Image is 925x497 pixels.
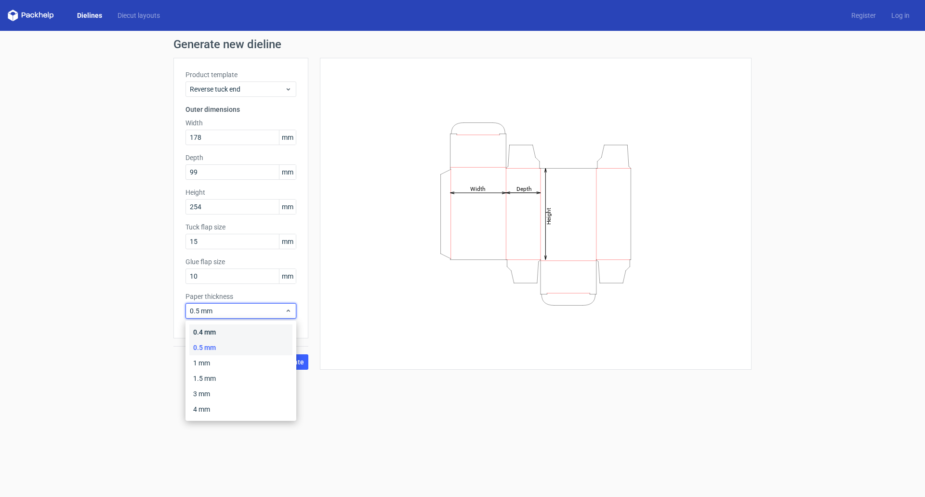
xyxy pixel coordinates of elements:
[189,340,292,355] div: 0.5 mm
[185,105,296,114] h3: Outer dimensions
[185,118,296,128] label: Width
[189,386,292,402] div: 3 mm
[189,402,292,417] div: 4 mm
[279,269,296,283] span: mm
[185,70,296,80] label: Product template
[69,11,110,20] a: Dielines
[189,371,292,386] div: 1.5 mm
[470,185,486,192] tspan: Width
[190,306,285,316] span: 0.5 mm
[279,200,296,214] span: mm
[185,222,296,232] label: Tuck flap size
[185,153,296,162] label: Depth
[189,324,292,340] div: 0.4 mm
[190,84,285,94] span: Reverse tuck end
[884,11,917,20] a: Log in
[110,11,168,20] a: Diecut layouts
[279,234,296,249] span: mm
[844,11,884,20] a: Register
[189,355,292,371] div: 1 mm
[173,39,752,50] h1: Generate new dieline
[545,207,552,224] tspan: Height
[185,257,296,267] label: Glue flap size
[185,188,296,197] label: Height
[279,165,296,179] span: mm
[516,185,532,192] tspan: Depth
[185,292,296,301] label: Paper thickness
[279,130,296,145] span: mm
